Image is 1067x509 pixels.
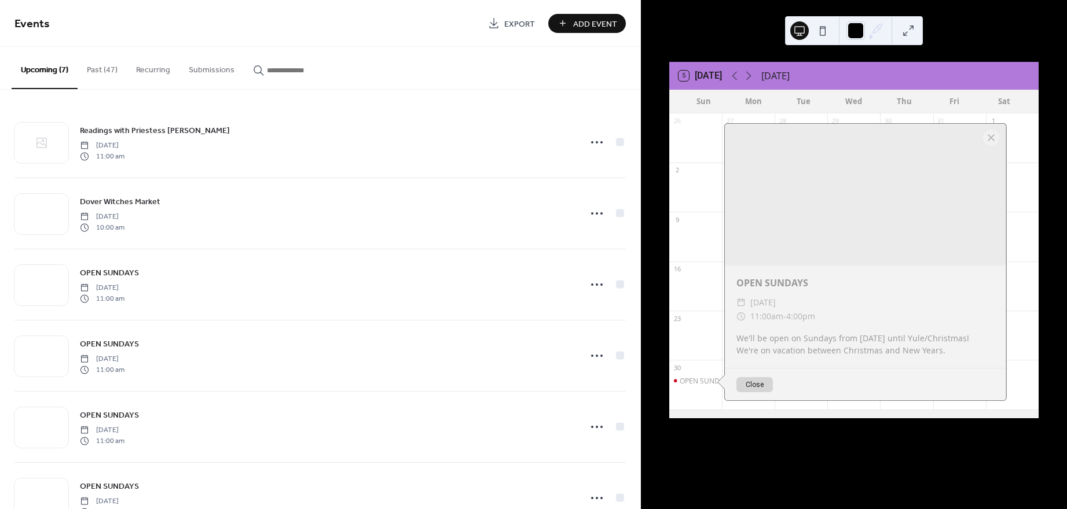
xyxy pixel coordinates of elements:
div: Wed [829,90,879,113]
span: 11:00 am [80,151,124,161]
span: [DATE] [80,283,124,293]
div: 9 [673,215,681,224]
div: ​ [736,296,746,309]
button: Close [736,377,773,392]
a: OPEN SUNDAYS [80,266,139,279]
div: 31 [937,117,945,126]
span: OPEN SUNDAYS [80,481,139,493]
span: 11:00 am [80,293,124,304]
div: Fri [929,90,980,113]
span: 4:00pm [786,309,815,323]
div: 27 [725,117,734,126]
a: OPEN SUNDAYS [80,408,139,422]
div: Thu [879,90,929,113]
div: 29 [831,117,839,126]
div: 23 [673,314,681,323]
div: 2 [673,166,681,175]
div: 30 [883,117,892,126]
a: OPEN SUNDAYS [80,337,139,351]
span: Events [14,13,50,35]
span: Dover Witches Market [80,196,160,208]
span: OPEN SUNDAYS [80,267,139,279]
div: [DATE] [761,69,790,83]
div: Tue [779,90,829,113]
span: Export [504,18,535,30]
span: [DATE] [80,141,124,151]
a: Dover Witches Market [80,195,160,208]
div: OPEN SUNDAYS [669,376,722,386]
span: [DATE] [80,496,124,507]
div: OPEN SUNDAYS [680,376,732,386]
span: Readings with Priestess [PERSON_NAME] [80,125,230,137]
div: Sun [679,90,729,113]
span: [DATE] [750,296,776,309]
div: OPEN SUNDAYS [725,276,1006,290]
button: Submissions [179,47,244,88]
div: ​ [736,309,746,323]
button: Upcoming (7) [12,47,78,89]
span: [DATE] [80,212,124,222]
div: Mon [728,90,779,113]
span: 10:00 am [80,222,124,233]
span: - [783,309,786,323]
span: OPEN SUNDAYS [80,338,139,351]
span: [DATE] [80,425,124,436]
div: Sat [979,90,1029,113]
div: 28 [778,117,787,126]
button: Add Event [548,14,626,33]
span: [DATE] [80,354,124,364]
button: Past (47) [78,47,127,88]
span: Add Event [573,18,617,30]
span: 11:00 am [80,364,124,375]
span: 11:00 am [80,436,124,446]
span: 11:00am [750,309,783,323]
span: OPEN SUNDAYS [80,410,139,422]
div: 1 [989,117,998,126]
a: Export [479,14,544,33]
a: Readings with Priestess [PERSON_NAME] [80,124,230,137]
div: 30 [673,363,681,372]
button: 5[DATE] [674,68,726,84]
div: We'll be open on Sundays from [DATE] until Yule/Christmas! We're on vacation between Christmas an... [725,332,1006,356]
button: Recurring [127,47,179,88]
div: 26 [673,117,681,126]
a: OPEN SUNDAYS [80,480,139,493]
div: 16 [673,265,681,274]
